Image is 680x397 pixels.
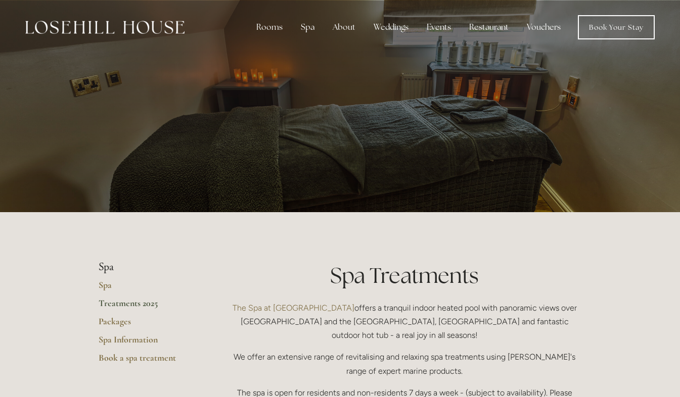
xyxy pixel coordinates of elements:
a: Book a spa treatment [99,352,195,370]
a: Treatments 2025 [99,297,195,316]
a: Book Your Stay [578,15,655,39]
li: Spa [99,261,195,274]
a: The Spa at [GEOGRAPHIC_DATA] [233,303,354,313]
div: About [325,17,364,37]
a: Spa Information [99,334,195,352]
div: Spa [293,17,323,37]
div: Weddings [366,17,417,37]
h1: Spa Treatments [228,261,582,290]
a: Vouchers [519,17,569,37]
p: We offer an extensive range of revitalising and relaxing spa treatments using [PERSON_NAME]'s ran... [228,350,582,377]
a: Packages [99,316,195,334]
img: Losehill House [25,21,185,34]
div: Rooms [248,17,291,37]
a: Spa [99,279,195,297]
p: offers a tranquil indoor heated pool with panoramic views over [GEOGRAPHIC_DATA] and the [GEOGRAP... [228,301,582,342]
div: Restaurant [461,17,517,37]
div: Events [419,17,459,37]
